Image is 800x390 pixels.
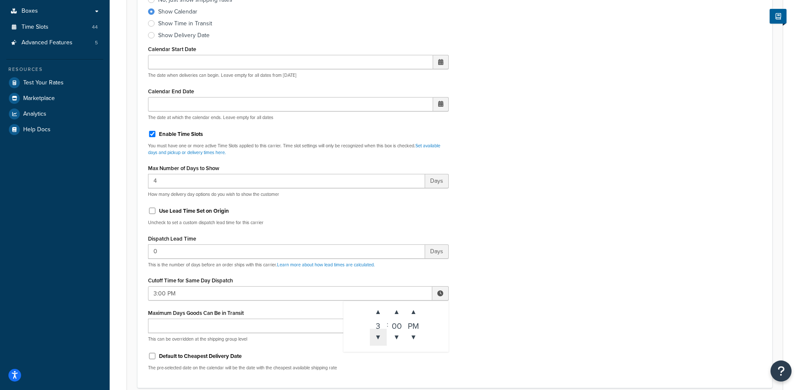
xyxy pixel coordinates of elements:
label: Dispatch Lead Time [148,236,196,242]
button: Show Help Docs [770,9,787,24]
span: ▲ [388,303,405,320]
span: Test Your Rates [23,79,64,87]
a: Advanced Features5 [6,35,103,51]
span: Days [425,174,449,188]
span: Marketplace [23,95,55,102]
a: Learn more about how lead times are calculated. [277,261,375,268]
p: This can be overridden at the shipping group level [148,336,449,342]
div: Resources [6,66,103,73]
div: 3 [370,320,387,329]
label: Use Lead Time Set on Origin [159,207,229,215]
p: How many delivery day options do you wish to show the customer [148,191,449,198]
label: Cutoff Time for Same Day Dispatch [148,277,233,284]
div: Show Calendar [158,8,197,16]
label: Enable Time Slots [159,130,203,138]
label: Default to Cheapest Delivery Date [159,352,242,360]
span: Advanced Features [22,39,73,46]
span: 44 [92,24,98,31]
div: 00 [388,320,405,329]
span: ▼ [405,329,422,346]
div: PM [405,320,422,329]
div: Show Delivery Date [158,31,210,40]
span: Time Slots [22,24,48,31]
span: Help Docs [23,126,51,133]
li: Time Slots [6,19,103,35]
a: Marketplace [6,91,103,106]
p: The date when deliveries can begin. Leave empty for all dates from [DATE] [148,72,449,79]
a: Set available days and pickup or delivery times here. [148,142,440,155]
a: Help Docs [6,122,103,137]
span: ▲ [370,303,387,320]
label: Maximum Days Goods Can Be in Transit [148,310,244,316]
label: Calendar Start Date [148,46,196,52]
button: Open Resource Center [770,360,792,382]
p: The date at which the calendar ends. Leave empty for all dates [148,114,449,121]
a: Time Slots44 [6,19,103,35]
span: ▲ [405,303,422,320]
span: 5 [95,39,98,46]
span: ▼ [388,329,405,346]
span: Days [425,244,449,259]
label: Calendar End Date [148,88,194,95]
a: Analytics [6,106,103,122]
li: Advanced Features [6,35,103,51]
div: Show Time in Transit [158,19,212,28]
p: The pre-selected date on the calendar will be the date with the cheapest available shipping rate [148,365,449,371]
p: Uncheck to set a custom dispatch lead time for this carrier [148,219,449,226]
p: You must have one or more active Time Slots applied to this carrier. Time slot settings will only... [148,143,449,156]
a: Test Your Rates [6,75,103,90]
span: Boxes [22,8,38,15]
span: ▼ [370,329,387,346]
span: Analytics [23,111,46,118]
a: Boxes [6,3,103,19]
p: This is the number of days before an order ships with this carrier. [148,262,449,268]
label: Max Number of Days to Show [148,165,219,171]
div: : [387,303,388,346]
